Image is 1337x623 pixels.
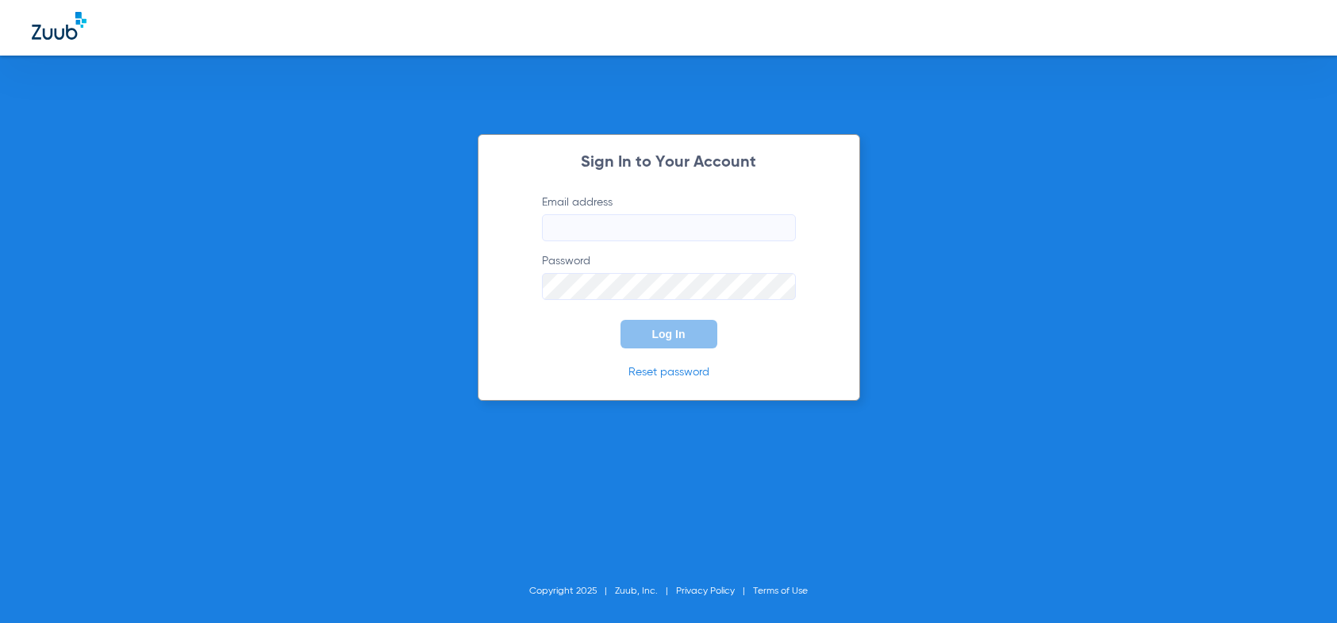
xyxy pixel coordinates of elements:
img: Zuub Logo [32,12,86,40]
label: Email address [542,194,796,241]
label: Password [542,253,796,300]
input: Email address [542,214,796,241]
a: Reset password [628,367,709,378]
li: Zuub, Inc. [615,583,676,599]
span: Log In [652,328,686,340]
h2: Sign In to Your Account [518,155,820,171]
a: Privacy Policy [676,586,735,596]
li: Copyright 2025 [529,583,615,599]
input: Password [542,273,796,300]
a: Terms of Use [753,586,808,596]
button: Log In [620,320,717,348]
